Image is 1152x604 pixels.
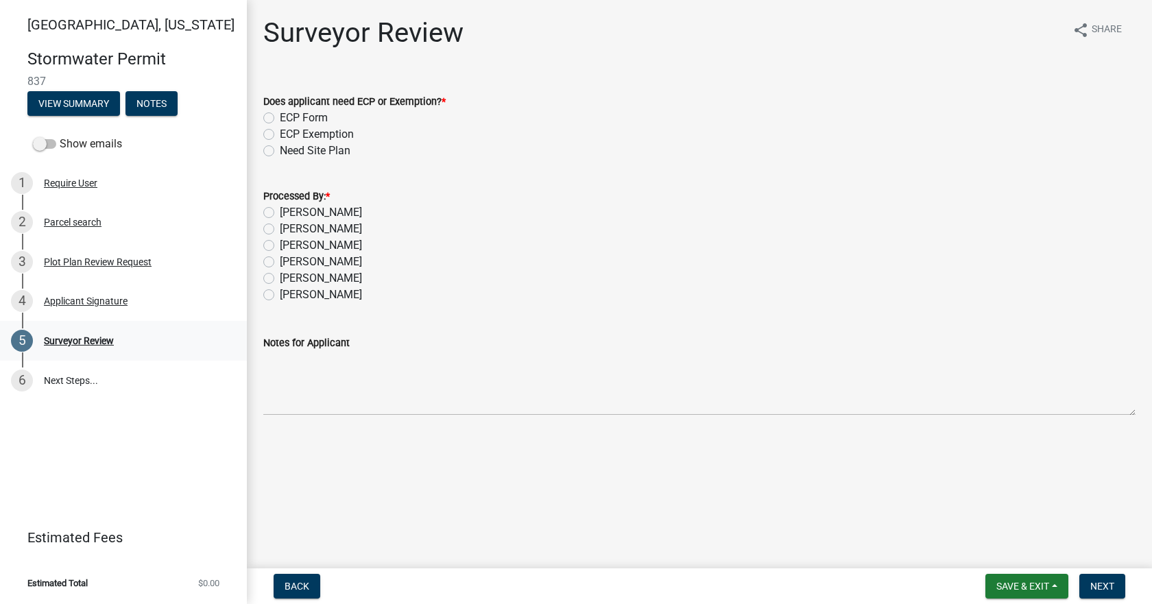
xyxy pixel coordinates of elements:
[280,287,362,303] label: [PERSON_NAME]
[11,172,33,194] div: 1
[280,126,354,143] label: ECP Exemption
[198,579,219,588] span: $0.00
[263,192,330,202] label: Processed By:
[274,574,320,599] button: Back
[27,99,120,110] wm-modal-confirm: Summary
[27,16,235,33] span: [GEOGRAPHIC_DATA], [US_STATE]
[27,75,219,88] span: 837
[33,136,122,152] label: Show emails
[1090,581,1114,592] span: Next
[11,251,33,273] div: 3
[44,217,101,227] div: Parcel search
[985,574,1068,599] button: Save & Exit
[1072,22,1089,38] i: share
[11,290,33,312] div: 4
[280,221,362,237] label: [PERSON_NAME]
[280,254,362,270] label: [PERSON_NAME]
[11,211,33,233] div: 2
[11,524,225,551] a: Estimated Fees
[11,370,33,391] div: 6
[1079,574,1125,599] button: Next
[1061,16,1133,43] button: shareShare
[263,339,350,348] label: Notes for Applicant
[1092,22,1122,38] span: Share
[44,178,97,188] div: Require User
[263,16,464,49] h1: Surveyor Review
[125,99,178,110] wm-modal-confirm: Notes
[996,581,1049,592] span: Save & Exit
[280,270,362,287] label: [PERSON_NAME]
[285,581,309,592] span: Back
[27,579,88,588] span: Estimated Total
[125,91,178,116] button: Notes
[27,91,120,116] button: View Summary
[280,204,362,221] label: [PERSON_NAME]
[11,330,33,352] div: 5
[44,296,128,306] div: Applicant Signature
[27,49,236,69] h4: Stormwater Permit
[280,143,350,159] label: Need Site Plan
[44,257,152,267] div: Plot Plan Review Request
[44,336,114,346] div: Surveyor Review
[280,237,362,254] label: [PERSON_NAME]
[263,97,446,107] label: Does applicant need ECP or Exemption?
[280,110,328,126] label: ECP Form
